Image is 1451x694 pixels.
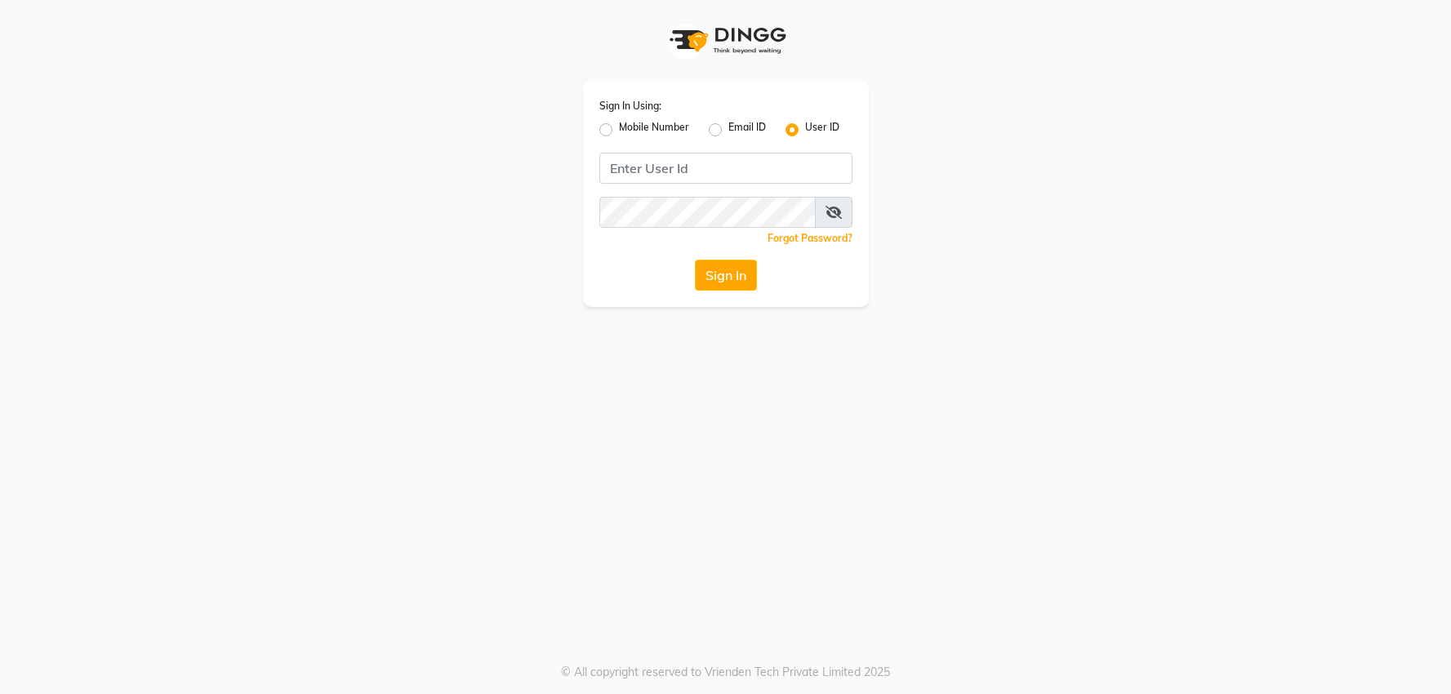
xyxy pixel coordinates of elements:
label: Mobile Number [619,120,689,140]
button: Sign In [695,260,757,291]
input: Username [599,197,816,228]
img: logo1.svg [661,16,791,65]
a: Forgot Password? [768,232,852,244]
label: Email ID [728,120,766,140]
input: Username [599,153,852,184]
label: Sign In Using: [599,99,661,113]
label: User ID [805,120,839,140]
